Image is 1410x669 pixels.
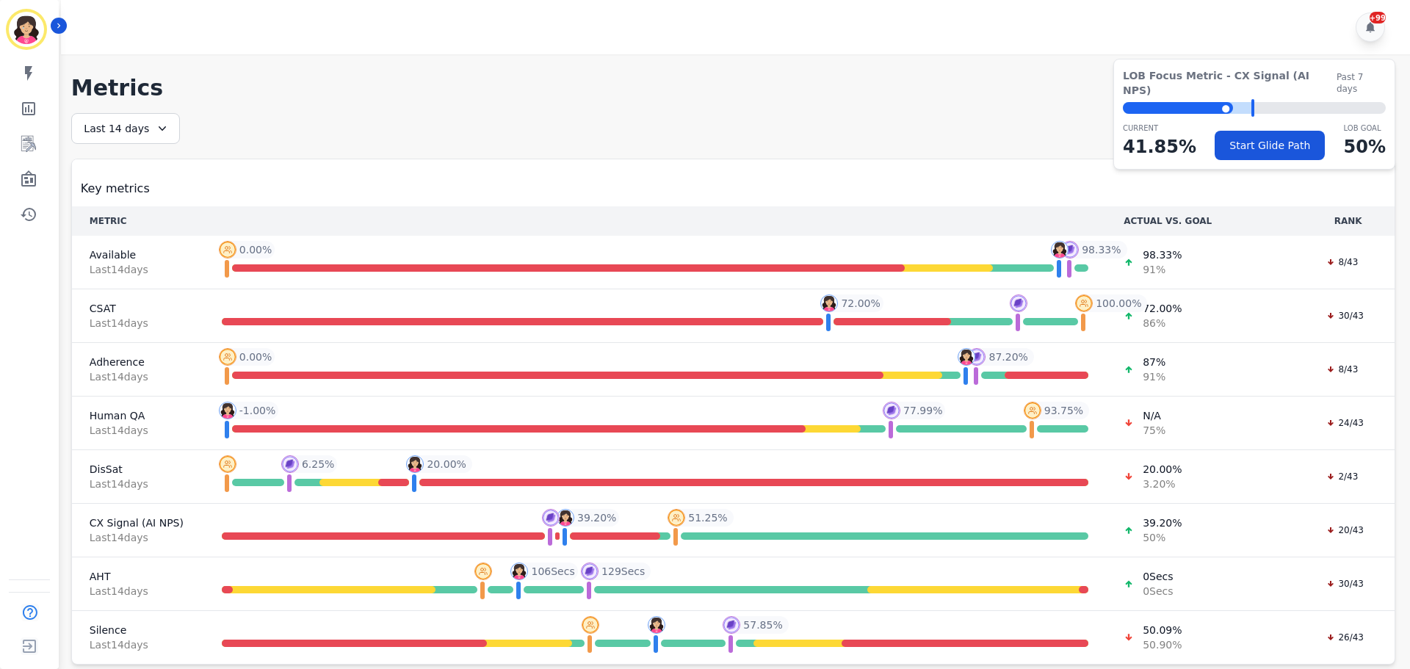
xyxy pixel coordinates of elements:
span: AHT [90,569,187,584]
span: 57.85 % [743,618,782,632]
span: Past 7 days [1337,71,1386,95]
span: Last 14 day s [90,637,187,652]
span: 72.00 % [841,296,880,311]
div: ⬤ [1123,102,1233,114]
span: 50.09 % [1143,623,1182,637]
button: Start Glide Path [1215,131,1325,160]
img: profile-pic [1061,241,1079,258]
span: 0 Secs [1143,584,1173,599]
div: 8/43 [1319,255,1365,270]
span: 86 % [1143,316,1182,330]
span: Key metrics [81,180,150,198]
img: profile-pic [1024,402,1041,419]
div: Last 14 days [71,113,180,144]
th: RANK [1301,206,1395,236]
img: profile-pic [968,348,986,366]
span: 50 % [1143,530,1182,545]
span: Last 14 day s [90,530,187,545]
span: 98.33 % [1143,247,1182,262]
img: profile-pic [820,294,838,312]
img: profile-pic [219,348,236,366]
p: 41.85 % [1123,134,1196,160]
span: 77.99 % [903,403,942,418]
img: profile-pic [1051,241,1069,258]
span: 39.20 % [577,510,616,525]
span: 0.00 % [239,350,272,364]
img: profile-pic [668,509,685,527]
span: LOB Focus Metric - CX Signal (AI NPS) [1123,68,1337,98]
img: profile-pic [1075,294,1093,312]
span: Adherence [90,355,187,369]
span: 75 % [1143,423,1165,438]
img: profile-pic [883,402,900,419]
span: -1.00 % [239,403,276,418]
span: N/A [1143,408,1165,423]
span: 6.25 % [302,457,334,471]
span: 51.25 % [688,510,727,525]
span: 20.00 % [1143,462,1182,477]
div: 2/43 [1319,469,1365,484]
span: Last 14 day s [90,423,187,438]
span: 91 % [1143,369,1165,384]
img: profile-pic [219,402,236,419]
span: 39.20 % [1143,516,1182,530]
img: profile-pic [281,455,299,473]
span: 72.00 % [1143,301,1182,316]
img: profile-pic [510,563,528,580]
span: CX Signal (AI NPS) [90,516,187,530]
p: CURRENT [1123,123,1196,134]
span: 91 % [1143,262,1182,277]
p: 50 % [1344,134,1386,160]
span: 100.00 % [1096,296,1141,311]
img: profile-pic [648,616,665,634]
span: Available [90,247,187,262]
span: Last 14 day s [90,584,187,599]
span: Last 14 day s [90,316,187,330]
img: profile-pic [542,509,560,527]
span: 20.00 % [427,457,466,471]
span: CSAT [90,301,187,316]
span: Last 14 day s [90,369,187,384]
img: profile-pic [958,348,975,366]
img: profile-pic [406,455,424,473]
span: Silence [90,623,187,637]
span: DisSat [90,462,187,477]
img: Bordered avatar [9,12,44,47]
p: LOB Goal [1344,123,1386,134]
span: Last 14 day s [90,262,187,277]
div: 20/43 [1319,523,1371,538]
span: Last 14 day s [90,477,187,491]
img: profile-pic [1010,294,1027,312]
span: 106 Secs [531,564,574,579]
div: +99 [1370,12,1386,23]
img: profile-pic [219,241,236,258]
span: 129 Secs [601,564,645,579]
div: 8/43 [1319,362,1365,377]
div: 24/43 [1319,416,1371,430]
span: 0 Secs [1143,569,1173,584]
img: profile-pic [581,563,599,580]
th: METRIC [72,206,204,236]
span: 50.90 % [1143,637,1182,652]
span: 93.75 % [1044,403,1083,418]
div: 26/43 [1319,630,1371,645]
span: 3.20 % [1143,477,1182,491]
h1: Metrics [71,75,1395,101]
th: ACTUAL VS. GOAL [1106,206,1301,236]
span: 87 % [1143,355,1165,369]
img: profile-pic [582,616,599,634]
span: 0.00 % [239,242,272,257]
span: 98.33 % [1082,242,1121,257]
img: profile-pic [219,455,236,473]
div: 30/43 [1319,576,1371,591]
img: profile-pic [474,563,492,580]
img: profile-pic [723,616,740,634]
span: 87.20 % [988,350,1027,364]
div: 30/43 [1319,308,1371,323]
img: profile-pic [557,509,574,527]
span: Human QA [90,408,187,423]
